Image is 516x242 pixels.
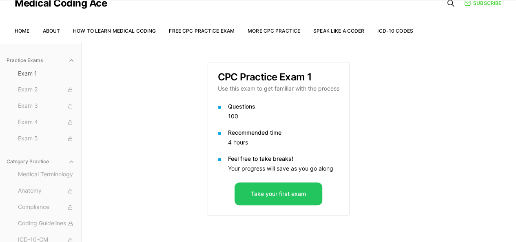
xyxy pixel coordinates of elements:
span: Coding Guidelines [18,219,75,228]
button: Exam 5 [15,132,78,145]
a: More CPC Practice [248,28,300,34]
p: Recommended time [228,129,339,137]
button: Practice Exams [3,54,78,67]
span: Anatomy [18,186,75,195]
span: Exam 1 [18,69,75,78]
button: Anatomy [15,184,78,198]
button: Category Practice [3,155,78,168]
span: Exam 2 [18,85,75,94]
button: Compliance [15,201,78,214]
span: Exam 3 [18,102,75,111]
a: Speak Like a Coder [313,28,364,34]
span: Exam 4 [18,118,75,127]
h3: CPC Practice Exam 1 [218,72,339,82]
p: 100 [228,112,339,120]
a: ICD-10 Codes [377,28,413,34]
p: Feel free to take breaks! [228,155,339,163]
p: 4 hours [228,138,339,147]
button: Medical Terminology [15,168,78,181]
button: Take your first exam [235,182,322,205]
span: Exam 5 [18,134,75,143]
button: Coding Guidelines [15,217,78,230]
button: Exam 1 [15,67,78,80]
a: Free CPC Practice Exam [169,28,235,34]
button: Exam 4 [15,116,78,129]
button: Exam 3 [15,100,78,113]
span: Compliance [18,203,75,212]
a: About [42,28,60,34]
a: How to Learn Medical Coding [73,28,156,34]
p: Use this exam to get familiar with the process [218,84,339,93]
span: Medical Terminology [18,170,75,179]
button: Exam 2 [15,83,78,96]
p: Your progress will save as you go along [228,164,339,173]
a: Home [15,28,29,34]
p: Questions [228,102,339,111]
